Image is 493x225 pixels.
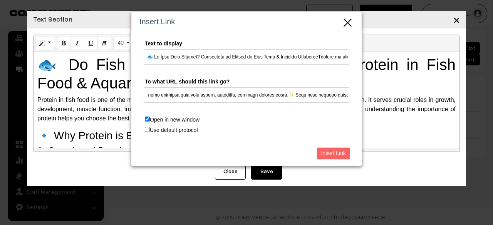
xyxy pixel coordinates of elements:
label: Open in new window [143,115,201,125]
label: To what URL should this link go? [143,77,350,87]
input: Insert Link [317,147,350,160]
label: Text to display [143,39,350,48]
input: Use default protocol [145,127,150,132]
input: Open in new window [145,117,150,122]
label: Use default protocol [143,125,200,135]
button: Close [342,16,354,28]
h4: Insert Link [139,16,354,27]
